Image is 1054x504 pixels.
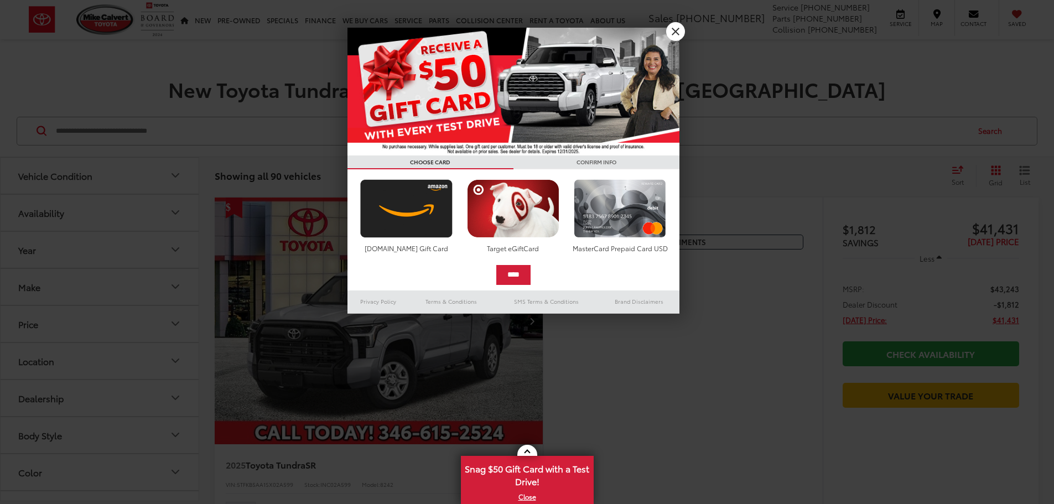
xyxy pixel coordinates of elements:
img: 55838_top_625864.jpg [347,28,679,155]
span: Snag $50 Gift Card with a Test Drive! [462,457,593,491]
div: [DOMAIN_NAME] Gift Card [357,243,455,253]
a: Privacy Policy [347,295,409,308]
img: amazoncard.png [357,179,455,238]
div: Target eGiftCard [464,243,562,253]
h3: CONFIRM INFO [513,155,679,169]
a: SMS Terms & Conditions [494,295,599,308]
h3: CHOOSE CARD [347,155,513,169]
a: Terms & Conditions [409,295,494,308]
img: mastercard.png [571,179,669,238]
a: Brand Disclaimers [599,295,679,308]
div: MasterCard Prepaid Card USD [571,243,669,253]
img: targetcard.png [464,179,562,238]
